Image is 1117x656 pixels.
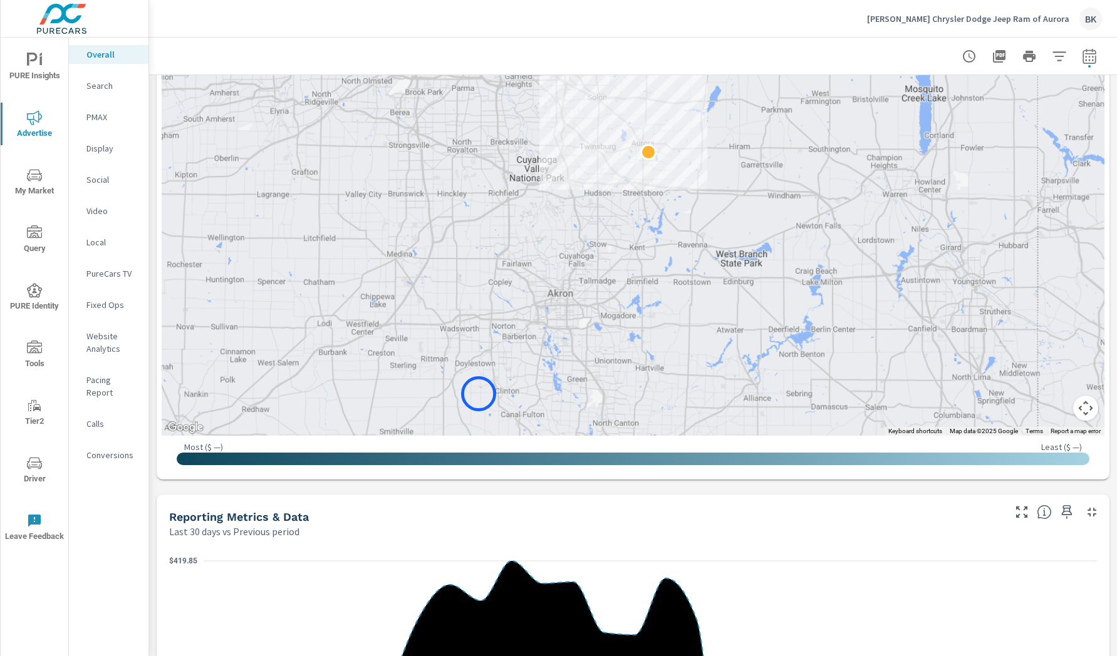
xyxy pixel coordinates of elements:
span: My Market [4,168,65,198]
button: Map camera controls [1073,396,1098,421]
span: Leave Feedback [4,513,65,544]
button: Print Report [1017,44,1042,69]
p: Most ( $ — ) [184,441,223,453]
span: PURE Identity [4,283,65,314]
span: Tier2 [4,398,65,429]
div: PMAX [69,108,148,126]
p: Least ( $ — ) [1041,441,1082,453]
a: Report a map error [1051,428,1101,434]
div: nav menu [1,38,68,556]
p: Calls [86,418,138,430]
div: Social [69,170,148,189]
p: Fixed Ops [86,299,138,311]
p: Last 30 days vs Previous period [169,524,299,539]
div: Overall [69,45,148,64]
div: BK [1079,8,1102,30]
div: Conversions [69,446,148,464]
p: Video [86,205,138,217]
p: Display [86,142,138,155]
a: Terms [1026,428,1043,434]
a: Open this area in Google Maps (opens a new window) [165,419,206,436]
button: Select Date Range [1077,44,1102,69]
div: Pacing Report [69,371,148,402]
span: Advertise [4,110,65,141]
div: PureCars TV [69,264,148,283]
p: Conversions [86,449,138,461]
button: Make Fullscreen [1012,502,1032,522]
p: Overall [86,48,138,61]
p: Pacing Report [86,374,138,399]
p: [PERSON_NAME] Chrysler Dodge Jeep Ram of Aurora [867,13,1069,24]
div: Display [69,139,148,158]
button: Apply Filters [1047,44,1072,69]
p: PMAX [86,111,138,123]
button: Keyboard shortcuts [888,427,942,436]
button: Minimize Widget [1082,502,1102,522]
div: Website Analytics [69,327,148,358]
p: PureCars TV [86,267,138,280]
div: Calls [69,414,148,433]
span: Understand performance data overtime and see how metrics compare to each other. [1037,505,1052,520]
text: $419.85 [169,556,197,565]
div: Video [69,202,148,220]
span: Tools [4,341,65,371]
div: Search [69,76,148,95]
p: Social [86,173,138,186]
span: PURE Insights [4,53,65,83]
p: Website Analytics [86,330,138,355]
span: Query [4,225,65,256]
div: Fixed Ops [69,295,148,314]
h5: Reporting Metrics & Data [169,510,309,523]
div: Local [69,233,148,252]
p: Search [86,79,138,92]
p: Local [86,236,138,249]
span: Map data ©2025 Google [950,428,1018,434]
span: Save this to your personalized report [1057,502,1077,522]
span: Driver [4,456,65,486]
img: Google [165,419,206,436]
